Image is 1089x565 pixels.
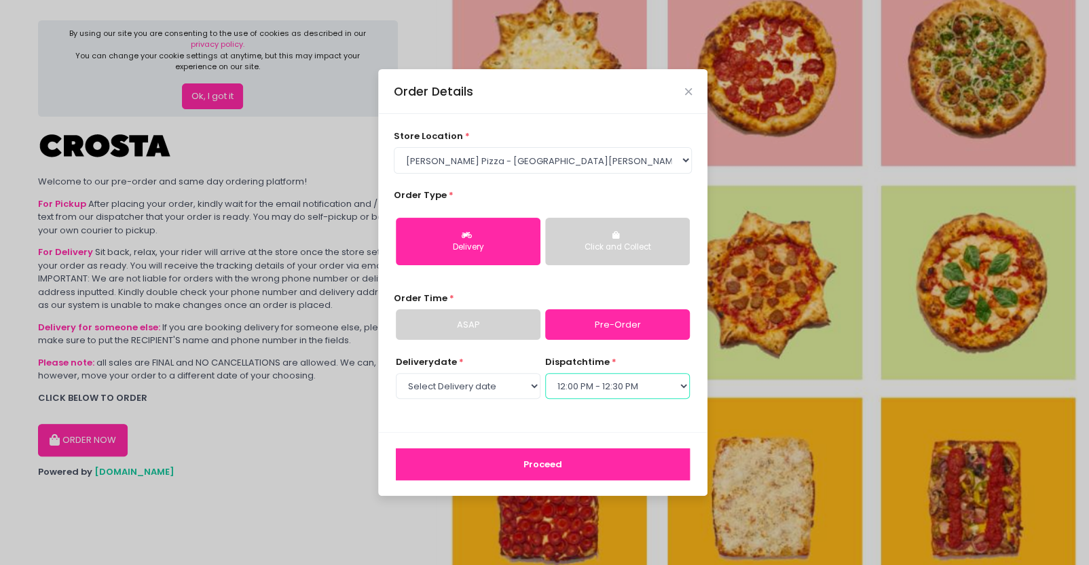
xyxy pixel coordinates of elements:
[396,448,690,481] button: Proceed
[545,309,690,340] a: Pre-Order
[545,218,690,265] button: Click and Collect
[394,189,447,201] span: Order Type
[396,355,457,368] span: Delivery date
[394,292,447,305] span: Order Time
[405,241,531,254] div: Delivery
[396,309,540,340] a: ASAP
[555,241,680,254] div: Click and Collect
[394,83,473,100] div: Order Details
[394,130,463,142] span: store location
[545,355,610,368] span: dispatch time
[685,88,692,95] button: Close
[396,218,540,265] button: Delivery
